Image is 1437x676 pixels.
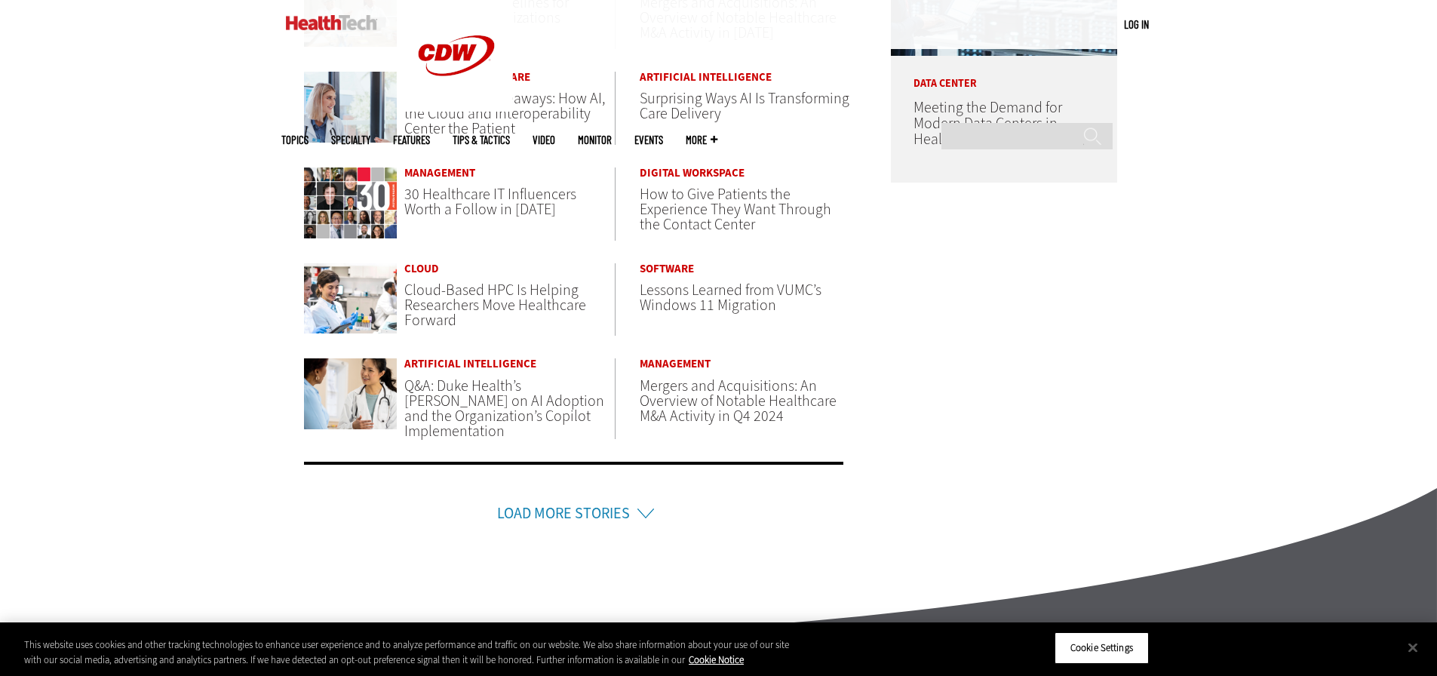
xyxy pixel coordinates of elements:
a: Q&A: Duke Health’s [PERSON_NAME] on AI Adoption and the Organization’s Copilot Implementation [404,376,604,441]
span: Specialty [331,134,370,146]
span: Topics [281,134,309,146]
a: 30 Healthcare IT Influencers Worth a Follow in [DATE] [404,184,576,220]
a: CDW [400,100,513,115]
button: Cookie Settings [1055,632,1149,664]
a: Log in [1124,17,1149,31]
a: Lessons Learned from VUMC’s Windows 11 Migration [640,280,821,315]
a: More information about your privacy [689,653,744,666]
a: Features [393,134,430,146]
a: How to Give Patients the Experience They Want Through the Contact Center [640,184,831,235]
a: Cloud-Based HPC Is Helping Researchers Move Healthcare Forward [404,280,586,330]
a: Load More Stories [497,503,630,524]
a: MonITor [578,134,612,146]
button: Close [1396,631,1429,664]
div: User menu [1124,17,1149,32]
a: Cloud [404,263,615,275]
span: More [686,134,717,146]
a: Video [533,134,555,146]
a: Software [640,263,851,275]
div: This website uses cookies and other tracking technologies to enhance user experience and to analy... [24,638,791,667]
a: Mergers and Acquisitions: An Overview of Notable Healthcare M&A Activity in Q4 2024 [640,376,837,426]
a: Events [634,134,663,146]
a: Meeting the Demand for Modern Data Centers in Healthcare [913,97,1062,149]
img: Medical research in lab [304,263,398,334]
img: Home [286,15,377,30]
a: Management [404,167,615,179]
a: Artificial Intelligence [404,358,615,370]
a: Management [640,358,851,370]
a: Digital Workspace [640,167,851,179]
img: collage of influencers [304,167,398,238]
img: doctor gives a patient her full attention [304,358,398,429]
a: Tips & Tactics [453,134,510,146]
